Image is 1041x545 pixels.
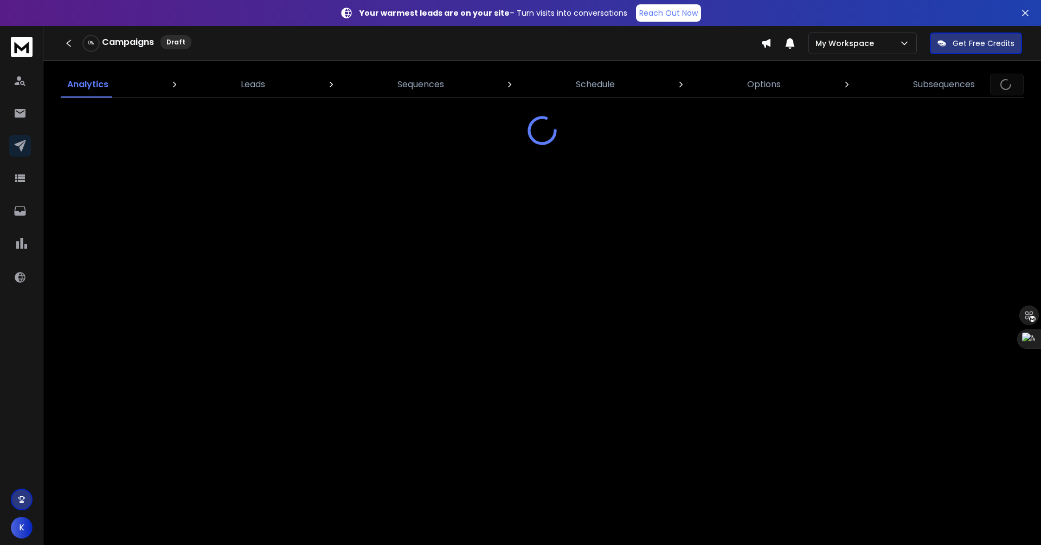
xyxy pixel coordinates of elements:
a: Options [741,72,787,98]
p: Sequences [397,78,444,91]
button: Get Free Credits [930,33,1022,54]
p: Subsequences [913,78,975,91]
a: Analytics [61,72,115,98]
strong: Your warmest leads are on your site [359,8,510,18]
div: Draft [160,35,191,49]
img: logo [11,37,33,57]
button: K [11,517,33,538]
a: Reach Out Now [636,4,701,22]
a: Sequences [391,72,451,98]
p: Options [747,78,781,91]
p: 0 % [88,40,94,47]
p: Analytics [67,78,108,91]
p: My Workspace [815,38,878,49]
p: – Turn visits into conversations [359,8,627,18]
p: Get Free Credits [953,38,1014,49]
a: Subsequences [907,72,981,98]
a: Leads [234,72,272,98]
p: Schedule [576,78,615,91]
h1: Campaigns [102,36,154,49]
a: Schedule [569,72,621,98]
p: Leads [241,78,265,91]
p: Reach Out Now [639,8,698,18]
